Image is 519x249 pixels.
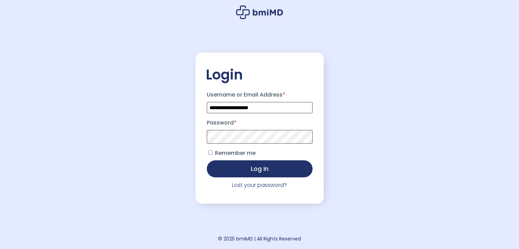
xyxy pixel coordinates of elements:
[232,181,287,189] a: Lost your password?
[218,234,301,244] div: © 2025 bmiMD | All Rights Reserved
[208,150,213,155] input: Remember me
[206,66,314,83] h2: Login
[207,160,313,177] button: Log in
[207,89,313,100] label: Username or Email Address
[215,149,256,157] span: Remember me
[207,117,313,128] label: Password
